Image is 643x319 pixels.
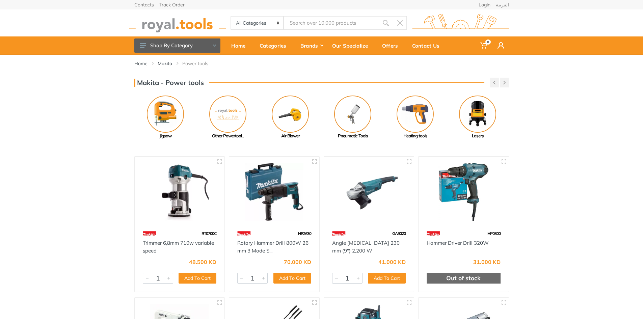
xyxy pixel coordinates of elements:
[235,163,313,221] img: Royal Tools - Rotary Hammer Drill 800W 26 mm 3 Mode SDS Plus
[447,96,509,139] a: Lasers
[384,96,447,139] a: Heating tools
[147,96,184,133] img: Royal - Jigsaw
[407,38,449,53] div: Contact Us
[427,240,489,246] a: Hammer Driver Drill 320W
[259,96,322,139] a: Air Blower
[496,2,509,7] a: العربية
[427,273,501,284] div: Out of stock
[134,133,197,139] div: Jigsaw
[159,2,185,7] a: Track Order
[226,36,255,55] a: Home
[197,133,259,139] div: Other Powertool...
[134,60,148,67] a: Home
[384,133,447,139] div: Heating tools
[273,273,311,284] button: Add To Cart
[202,231,216,236] span: RT0700C
[129,14,226,32] img: royal.tools Logo
[377,38,407,53] div: Offers
[284,16,378,30] input: Site search
[259,133,322,139] div: Air Blower
[226,38,255,53] div: Home
[134,38,220,53] button: Shop By Category
[284,259,311,265] div: 70.000 KD
[231,17,284,29] select: Category
[332,228,346,239] img: 42.webp
[330,163,408,221] img: Royal Tools - Angle Grinder 230 mm (9″) 2,200 W
[392,231,406,236] span: GA9020
[322,133,384,139] div: Pneumatic Tools
[377,36,407,55] a: Offers
[334,96,371,133] img: Royal - Pneumatic Tools
[479,2,490,7] a: Login
[298,231,311,236] span: HR2630
[487,231,501,236] span: HP0300
[485,39,491,45] span: 0
[322,96,384,139] a: Pneumatic Tools
[272,96,309,133] img: Royal - Air Blower
[255,36,296,55] a: Categories
[182,60,208,67] a: Power tools
[368,273,406,284] button: Add To Cart
[412,14,509,32] img: royal.tools Logo
[179,273,216,284] button: Add To Cart
[332,240,400,254] a: Angle [MEDICAL_DATA] 230 mm (9″) 2,200 W
[296,38,327,53] div: Brands
[378,259,406,265] div: 41.000 KD
[407,36,449,55] a: Contact Us
[134,79,204,87] h3: Makita - Power tools
[447,133,509,139] div: Lasers
[397,96,434,133] img: Royal - Heating tools
[143,228,156,239] img: 42.webp
[197,96,259,139] a: Other Powertool...
[327,38,377,53] div: Our Specialize
[134,60,509,67] nav: breadcrumb
[237,240,309,254] a: Rotary Hammer Drill 800W 26 mm 3 Mode S...
[158,60,172,67] a: Makita
[209,96,246,133] img: No Image
[425,163,503,221] img: Royal Tools - Hammer Driver Drill 320W
[327,36,377,55] a: Our Specialize
[141,163,219,221] img: Royal Tools - Trimmer 6,8mm 710w variable speed
[459,96,496,133] img: Royal - Lasers
[237,228,251,239] img: 42.webp
[427,228,440,239] img: 42.webp
[189,259,216,265] div: 48.500 KD
[134,2,154,7] a: Contacts
[473,259,501,265] div: 31.000 KD
[255,38,296,53] div: Categories
[143,240,214,254] a: Trimmer 6,8mm 710w variable speed
[476,36,493,55] a: 0
[134,96,197,139] a: Jigsaw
